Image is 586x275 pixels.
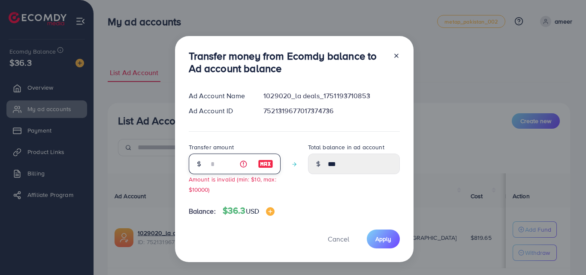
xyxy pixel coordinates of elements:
[258,159,273,169] img: image
[375,235,391,243] span: Apply
[182,106,257,116] div: Ad Account ID
[182,91,257,101] div: Ad Account Name
[189,143,234,151] label: Transfer amount
[246,206,259,216] span: USD
[328,234,349,244] span: Cancel
[266,207,275,216] img: image
[189,206,216,216] span: Balance:
[223,205,275,216] h4: $36.3
[189,175,276,193] small: Amount is invalid (min: $10, max: $10000)
[189,50,386,75] h3: Transfer money from Ecomdy balance to Ad account balance
[308,143,384,151] label: Total balance in ad account
[257,91,406,101] div: 1029020_la deals_1751193710853
[367,230,400,248] button: Apply
[550,236,580,269] iframe: Chat
[257,106,406,116] div: 7521319677017374736
[317,230,360,248] button: Cancel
